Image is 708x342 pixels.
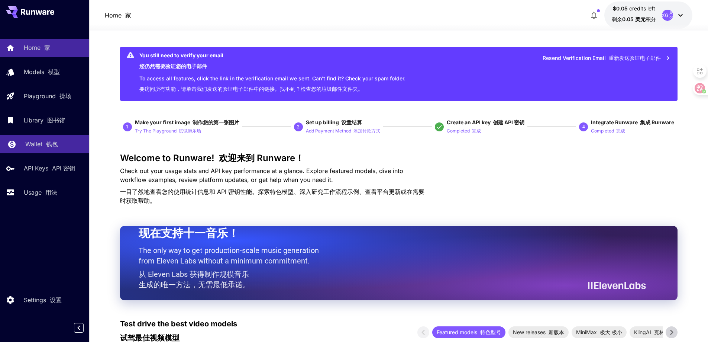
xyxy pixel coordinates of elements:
[539,51,675,66] button: Resend Verification Email 重新发送验证电子邮件
[80,321,89,335] div: Collapse sidebar
[630,326,690,338] div: KlingAI 克林人工智能
[353,128,380,134] font: 添加付款方式
[613,5,629,12] span: $0.05
[572,326,627,338] div: MiniMax 极大 极小
[120,167,429,204] span: Check out your usage stats and API key performance at a glance. Explore featured models, dive int...
[59,92,71,100] font: 操场
[646,16,656,22] span: 积分
[616,128,625,134] font: 完成
[306,119,362,125] span: Set up billing
[654,329,685,335] font: 克林人工智能
[139,49,405,99] div: To access all features, click the link in the verification email we sent. Can’t find it? Check yo...
[582,124,585,130] p: 4
[669,10,673,25] font: XG 的
[508,328,569,336] span: New releases
[600,329,622,335] font: 极大 极小
[591,119,674,125] span: Integrate Runware
[179,128,201,134] font: 试试游乐场
[50,296,62,304] font: 设置
[44,44,50,51] font: 家
[139,227,239,240] font: 现在支持十一音乐！
[45,189,57,196] font: 用法
[105,11,131,20] p: Home
[472,128,481,134] font: 完成
[612,16,656,22] font: 剩余
[219,153,304,163] font: 欢迎来到 Runware！
[24,188,57,197] p: Usage
[24,164,75,173] p: API Keys
[48,68,60,76] font: 模型
[640,119,674,125] font: 集成 Runware
[24,116,65,125] p: Library
[629,5,655,12] span: credits left
[139,86,363,92] font: 要访问所有功能，请单击我们发送的验证电子邮件中的链接。找不到？检查您的垃圾邮件文件夹。
[480,329,501,335] font: 特色型号
[622,16,646,22] span: 0.05 美元
[120,153,678,163] h3: Welcome to Runware!
[612,4,656,26] div: $0.05
[24,67,60,76] p: Models
[493,119,524,125] font: 创建 API 密钥
[24,92,71,100] p: Playground
[139,270,250,289] font: 从 Eleven Labs 获得制作规模音乐生成的唯一方法，无需最低承诺。
[549,329,564,335] font: 新版本
[105,11,131,20] a: Home 家
[591,126,625,135] button: Completed 完成
[306,128,380,135] p: Add Payment Method
[46,140,58,148] font: 钱包
[120,188,424,204] font: 一目了然地查看您的使用统计信息和 API 密钥性能。探索特色模型、深入研究工作流程示例、查看平台更新或在需要时获取帮助。
[139,245,324,293] p: The only way to get production-scale music generation from Eleven Labs without a minimum commitment.
[447,128,481,135] p: Completed
[447,126,481,135] button: Completed 完成
[139,209,640,243] h2: Now Supporting Eleven Music!
[630,328,690,336] span: KlingAI
[572,328,627,336] span: MiniMax
[74,323,84,333] button: Collapse sidebar
[24,43,50,52] p: Home
[25,140,58,148] p: Wallet
[135,126,201,135] button: Try The Playground 试试游乐场
[139,63,207,69] font: 您仍然需要验证您的电子邮件
[432,328,505,336] span: Featured models
[135,128,201,135] p: Try The Playground
[508,326,569,338] div: New releases 新版本
[139,51,405,73] div: You still need to verify your email
[125,12,131,19] font: 家
[135,119,239,125] span: Make your first image
[591,128,625,135] p: Completed
[126,124,129,130] p: 1
[193,119,239,125] font: 制作您的第一张图片
[52,164,75,172] font: API 密钥
[47,116,65,124] font: 图书馆
[604,1,692,29] button: $0.05XG XG 的
[662,10,673,21] div: XG
[341,119,362,125] font: 设置结算
[24,295,62,304] p: Settings
[447,119,524,125] span: Create an API key
[306,126,380,135] button: Add Payment Method 添加付款方式
[105,11,131,20] nav: breadcrumb
[432,326,505,338] div: Featured models 特色型号
[297,124,300,130] p: 2
[609,55,661,61] font: 重新发送验证电子邮件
